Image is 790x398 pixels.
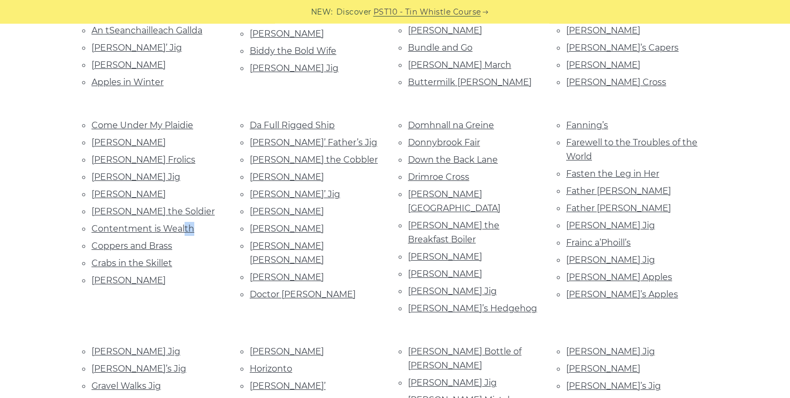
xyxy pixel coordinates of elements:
a: Apples in Winter [91,77,164,87]
a: [PERSON_NAME]’s Jig [91,364,186,374]
a: [PERSON_NAME] [91,189,166,199]
a: [PERSON_NAME] Cross [566,77,666,87]
a: [PERSON_NAME]’ Jig [250,189,340,199]
a: An tSeanchailleach Gallda [91,25,202,36]
a: [PERSON_NAME] [250,224,324,234]
a: Buttermilk [PERSON_NAME] [408,77,532,87]
a: [PERSON_NAME] [91,60,166,70]
a: [PERSON_NAME]’s Apples [566,289,678,299]
a: [PERSON_NAME] [250,206,324,217]
a: [PERSON_NAME] March [408,60,511,70]
a: [PERSON_NAME] [566,364,640,374]
a: Frainc a’Phoill’s [566,238,631,248]
a: [PERSON_NAME] [91,137,166,148]
a: [PERSON_NAME] Jig [408,378,497,388]
a: PST10 - Tin Whistle Course [373,6,481,18]
a: Come Under My Plaidie [91,120,193,130]
a: Coppers and Brass [91,241,172,251]
a: [PERSON_NAME] Jig [91,172,180,182]
a: [PERSON_NAME] [250,272,324,282]
a: [PERSON_NAME] the Soldier [91,206,215,217]
a: [PERSON_NAME] [91,275,166,285]
a: [PERSON_NAME] [250,346,324,357]
a: Fasten the Leg in Her [566,169,659,179]
a: [PERSON_NAME]’s Jig [566,381,661,391]
a: [PERSON_NAME] Frolics [91,155,195,165]
span: Discover [336,6,372,18]
a: [PERSON_NAME] Jig [408,286,497,296]
a: [PERSON_NAME][GEOGRAPHIC_DATA] [408,189,500,213]
a: [PERSON_NAME] Jig [250,63,338,73]
a: [PERSON_NAME] Jig [566,220,655,231]
a: Donnybrook Fair [408,137,480,148]
a: [PERSON_NAME]’ Father’s Jig [250,137,377,148]
a: [PERSON_NAME] [408,252,482,262]
a: Down the Back Lane [408,155,498,165]
a: Biddy the Bold Wife [250,46,336,56]
a: Bundle and Go [408,43,472,53]
a: [PERSON_NAME] [250,172,324,182]
a: Doctor [PERSON_NAME] [250,289,356,299]
a: [PERSON_NAME] [408,25,482,36]
a: Contentment is Wealth [91,224,194,234]
a: [PERSON_NAME] [566,60,640,70]
a: [PERSON_NAME] [566,25,640,36]
a: Drimroe Cross [408,172,469,182]
a: [PERSON_NAME] [PERSON_NAME] [250,241,324,265]
a: Father [PERSON_NAME] [566,186,671,196]
a: [PERSON_NAME] Jig [566,255,655,265]
a: [PERSON_NAME] Jig [91,346,180,357]
a: Da Full Rigged Ship [250,120,335,130]
a: Gravel Walks Jig [91,381,161,391]
a: [PERSON_NAME]’ Jig [91,43,182,53]
a: [PERSON_NAME] Bottle of [PERSON_NAME] [408,346,521,371]
span: NEW: [311,6,333,18]
a: Horizonto [250,364,292,374]
a: Farewell to the Troubles of the World [566,137,697,162]
a: [PERSON_NAME]’s Hedgehog [408,303,537,313]
a: Domhnall na Greine [408,120,494,130]
a: Crabs in the Skillet [91,258,172,268]
a: [PERSON_NAME] [408,269,482,279]
a: [PERSON_NAME] [250,29,324,39]
a: [PERSON_NAME] the Breakfast Boiler [408,220,499,245]
a: [PERSON_NAME]’s Capers [566,43,679,53]
a: Father [PERSON_NAME] [566,203,671,213]
a: Fanning’s [566,120,608,130]
a: [PERSON_NAME] Jig [566,346,655,357]
a: [PERSON_NAME] the Cobbler [250,155,378,165]
a: [PERSON_NAME] Apples [566,272,672,282]
a: [PERSON_NAME]’ [250,381,326,391]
